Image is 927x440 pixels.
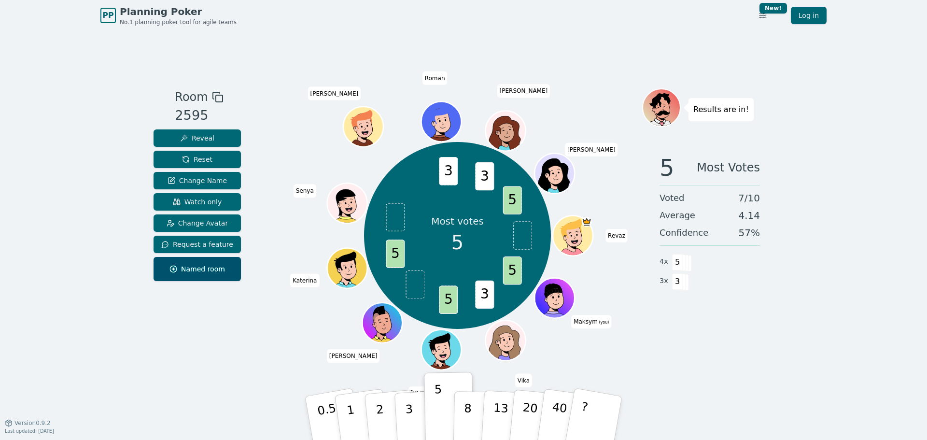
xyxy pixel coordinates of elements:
button: Click to change your avatar [535,279,573,316]
span: Reset [182,155,212,164]
span: 4.14 [738,209,760,222]
span: Last updated: [DATE] [5,428,54,434]
button: Change Avatar [154,214,241,232]
span: 3 [439,157,458,185]
span: 57 % [739,226,760,240]
span: PP [102,10,113,21]
span: Reveal [180,133,214,143]
span: 5 [503,186,521,215]
button: Reset [154,151,241,168]
button: Request a feature [154,236,241,253]
span: No.1 planning poker tool for agile teams [120,18,237,26]
span: Click to change your name [565,142,618,156]
span: Click to change your name [515,373,532,387]
p: Results are in! [693,103,749,116]
span: Revaz is the host [581,217,591,227]
span: Voted [660,191,685,205]
span: Most Votes [697,156,760,179]
div: 2595 [175,106,223,126]
div: New! [759,3,787,14]
span: Change Name [168,176,227,185]
span: 5 [660,156,674,179]
a: Log in [791,7,827,24]
a: PPPlanning PokerNo.1 planning poker tool for agile teams [100,5,237,26]
span: (you) [598,320,609,325]
span: Click to change your name [497,84,550,98]
span: 5 [503,256,521,285]
span: Planning Poker [120,5,237,18]
span: Click to change your name [308,86,361,100]
span: Room [175,88,208,106]
button: Watch only [154,193,241,211]
span: Average [660,209,695,222]
span: Click to change your name [571,315,611,328]
button: Named room [154,257,241,281]
span: Click to change your name [327,349,380,363]
p: 5 [435,383,443,435]
span: 5 [439,285,458,314]
button: Version0.9.2 [5,419,51,427]
p: Most votes [431,214,484,228]
span: 4 x [660,256,668,267]
span: 3 [475,162,494,191]
span: Click to change your name [422,71,448,85]
button: New! [754,7,772,24]
button: Change Name [154,172,241,189]
span: 5 [386,240,405,268]
span: Confidence [660,226,708,240]
span: Change Avatar [167,218,228,228]
span: 3 [672,273,683,290]
span: 5 [451,228,463,257]
span: Watch only [173,197,222,207]
span: Click to change your name [290,273,319,287]
span: Click to change your name [605,229,628,242]
span: 3 x [660,276,668,286]
span: Version 0.9.2 [14,419,51,427]
span: 3 [475,281,494,309]
span: Click to change your name [294,184,316,198]
button: Reveal [154,129,241,147]
span: 7 / 10 [738,191,760,205]
span: 5 [672,254,683,270]
span: Named room [169,264,225,274]
span: Request a feature [161,240,233,249]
